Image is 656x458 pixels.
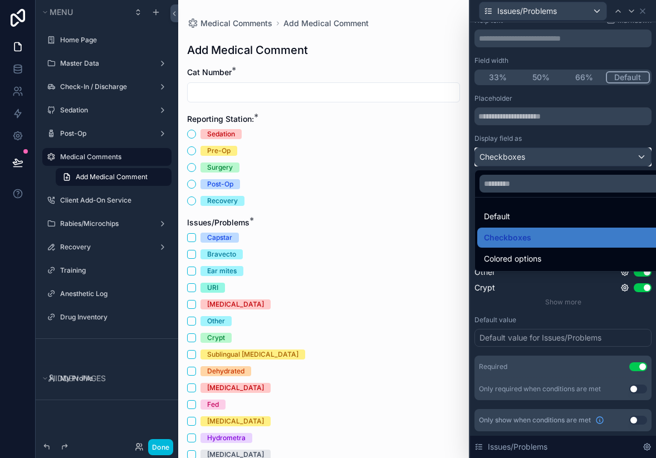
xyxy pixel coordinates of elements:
a: Add Medical Comment [56,168,172,186]
h1: Add Medical Comment [187,42,308,58]
a: Medical Comments [187,18,272,29]
label: Client Add-On Service [60,196,165,205]
span: Medical Comments [200,18,272,29]
button: Menu [40,4,127,20]
label: Rabies/Microchips [60,219,149,228]
label: Post-Op [60,129,149,138]
span: Menu [50,7,73,17]
div: Other [207,316,225,326]
label: Training [60,266,165,275]
div: Crypt [207,333,225,343]
div: [MEDICAL_DATA] [207,416,264,426]
label: Drug Inventory [60,313,165,322]
a: Add Medical Comment [283,18,369,29]
label: Sedation [60,106,149,115]
label: Anesthetic Log [60,289,165,298]
div: Dehydrated [207,366,244,376]
div: Recovery [207,196,238,206]
div: Sublingual [MEDICAL_DATA] [207,349,298,359]
button: Done [148,439,173,455]
div: Pre-Op [207,146,231,156]
span: Add Medical Comment [76,173,148,181]
label: Recovery [60,243,149,252]
span: Default [484,210,510,223]
div: URI [207,283,218,293]
div: Post-Op [207,179,233,189]
span: Reporting Station: [187,114,254,124]
div: Bravecto [207,249,236,259]
div: [MEDICAL_DATA] [207,299,264,309]
div: Sedation [207,129,235,139]
div: [MEDICAL_DATA] [207,383,264,393]
label: Master Data [60,59,149,68]
span: Cat Number [187,67,232,77]
div: Fed [207,400,219,410]
label: Medical Comments [60,152,165,161]
label: Home Page [60,36,165,45]
label: My Profile [60,374,165,383]
button: Hidden pages [40,371,167,386]
div: Surgery [207,162,233,173]
label: Check-In / Discharge [60,82,149,91]
span: Issues/Problems [187,218,249,227]
div: Hydrometra [207,433,246,443]
span: Checkboxes [484,231,531,244]
div: Ear mites [207,266,237,276]
span: Colored options [484,252,541,265]
div: Capstar [207,233,232,243]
